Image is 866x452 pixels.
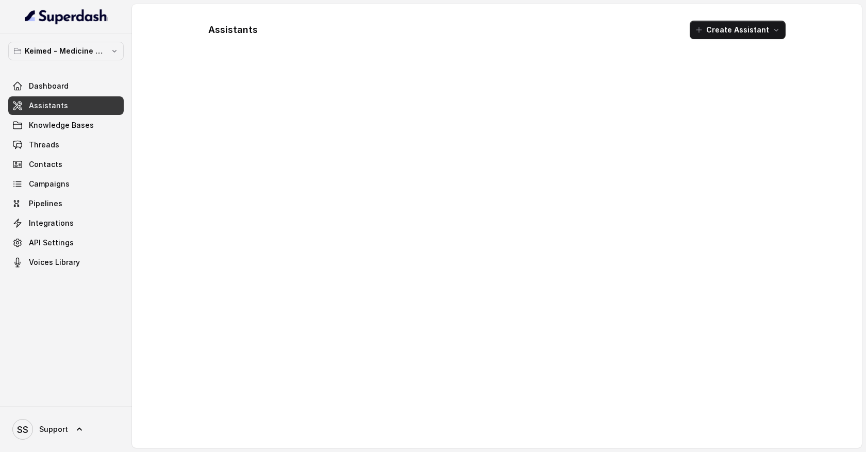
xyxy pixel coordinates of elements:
[29,238,74,248] span: API Settings
[8,415,124,444] a: Support
[29,159,62,170] span: Contacts
[29,120,94,130] span: Knowledge Bases
[29,218,74,228] span: Integrations
[8,175,124,193] a: Campaigns
[17,424,28,435] text: SS
[208,22,258,38] h1: Assistants
[8,136,124,154] a: Threads
[8,194,124,213] a: Pipelines
[8,96,124,115] a: Assistants
[25,45,107,57] p: Keimed - Medicine Order Collection Demo
[8,253,124,272] a: Voices Library
[29,101,68,111] span: Assistants
[29,140,59,150] span: Threads
[29,198,62,209] span: Pipelines
[690,21,786,39] button: Create Assistant
[25,8,108,25] img: light.svg
[8,214,124,232] a: Integrations
[39,424,68,434] span: Support
[8,116,124,135] a: Knowledge Bases
[8,42,124,60] button: Keimed - Medicine Order Collection Demo
[29,179,70,189] span: Campaigns
[29,257,80,267] span: Voices Library
[29,81,69,91] span: Dashboard
[8,233,124,252] a: API Settings
[8,155,124,174] a: Contacts
[8,77,124,95] a: Dashboard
